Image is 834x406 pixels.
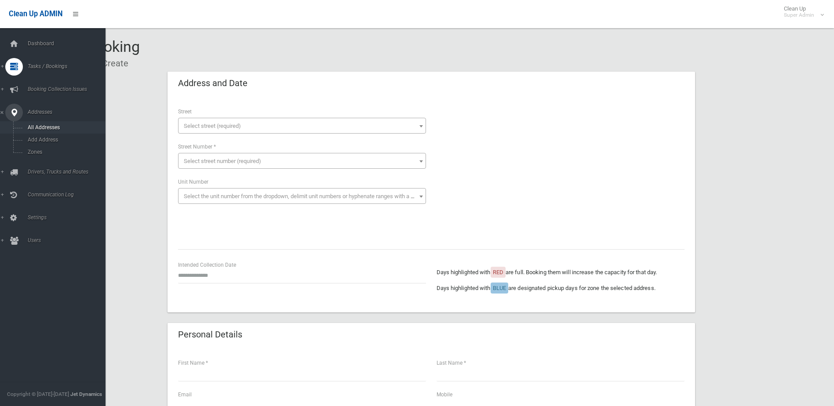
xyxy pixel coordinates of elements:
header: Address and Date [168,75,258,92]
span: All Addresses [25,124,105,130]
span: Copyright © [DATE]-[DATE] [7,391,69,397]
span: Settings [25,214,112,221]
span: Addresses [25,109,112,115]
span: BLUE [493,285,506,291]
span: Select the unit number from the dropdown, delimit unit numbers or hyphenate ranges with a comma [184,193,430,199]
span: Booking Collection Issues [25,86,112,92]
strong: Jet Dynamics [70,391,102,397]
span: Clean Up ADMIN [9,10,62,18]
span: Dashboard [25,40,112,47]
p: Days highlighted with are designated pickup days for zone the selected address. [437,283,685,294]
span: Add Address [25,137,105,143]
small: Super Admin [784,12,814,18]
p: Days highlighted with are full. Booking them will increase the capacity for that day. [437,267,685,278]
li: Create [96,55,128,72]
header: Personal Details [168,326,253,343]
span: Communication Log [25,192,112,198]
span: Tasks / Bookings [25,63,112,69]
span: Users [25,237,112,243]
span: RED [493,269,503,275]
span: Zones [25,149,105,155]
span: Drivers, Trucks and Routes [25,169,112,175]
span: Clean Up [779,5,823,18]
span: Select street number (required) [184,158,261,164]
span: Select street (required) [184,123,241,129]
